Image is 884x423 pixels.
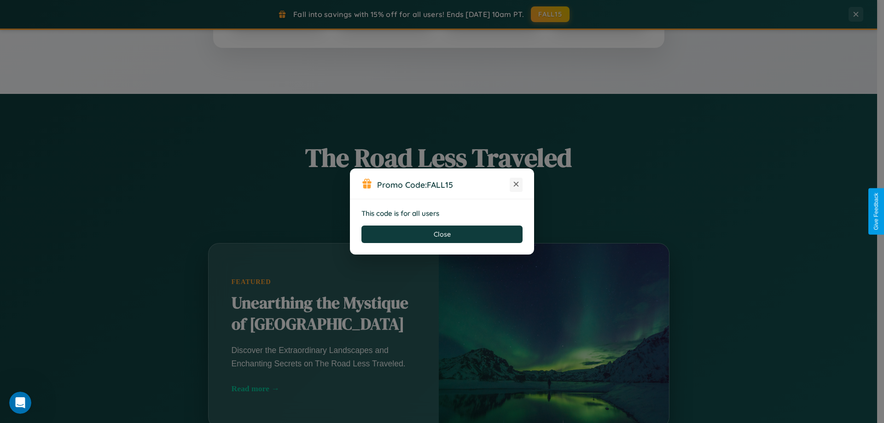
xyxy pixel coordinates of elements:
strong: This code is for all users [361,209,439,218]
button: Close [361,226,523,243]
iframe: Intercom live chat [9,392,31,414]
b: FALL15 [427,180,453,190]
h3: Promo Code: [377,180,510,190]
div: Give Feedback [873,193,879,230]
